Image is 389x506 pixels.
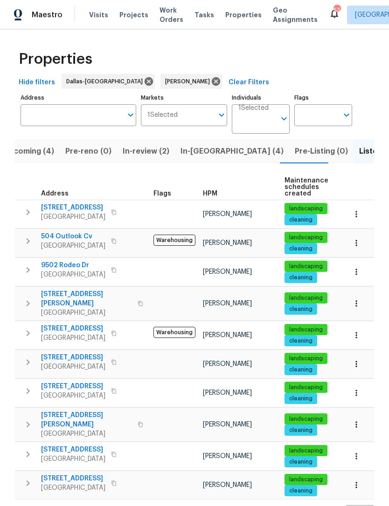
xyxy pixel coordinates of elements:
[215,108,228,121] button: Open
[229,77,269,88] span: Clear Filters
[41,454,105,464] span: [GEOGRAPHIC_DATA]
[89,10,108,20] span: Visits
[123,145,169,158] span: In-review (2)
[285,426,316,434] span: cleaning
[285,263,326,270] span: landscaping
[285,326,326,334] span: landscaping
[203,269,252,275] span: [PERSON_NAME]
[203,482,252,488] span: [PERSON_NAME]
[147,111,178,119] span: 1 Selected
[32,10,63,20] span: Maestro
[153,190,171,197] span: Flags
[285,447,326,455] span: landscaping
[203,453,252,459] span: [PERSON_NAME]
[41,232,105,241] span: 504 Outlook Cv
[285,245,316,253] span: cleaning
[41,324,105,333] span: [STREET_ADDRESS]
[153,327,195,338] span: Warehousing
[160,74,222,89] div: [PERSON_NAME]
[41,474,105,483] span: [STREET_ADDRESS]
[3,145,54,158] span: Upcoming (4)
[165,77,214,86] span: [PERSON_NAME]
[15,74,59,91] button: Hide filters
[65,145,111,158] span: Pre-reno (0)
[203,332,252,338] span: [PERSON_NAME]
[203,421,252,428] span: [PERSON_NAME]
[41,429,132,439] span: [GEOGRAPHIC_DATA]
[285,415,326,423] span: landscaping
[160,6,183,24] span: Work Orders
[232,95,290,101] label: Individuals
[41,382,105,391] span: [STREET_ADDRESS]
[41,353,105,362] span: [STREET_ADDRESS]
[285,294,326,302] span: landscaping
[41,270,105,279] span: [GEOGRAPHIC_DATA]
[66,77,146,86] span: Dallas-[GEOGRAPHIC_DATA]
[41,333,105,343] span: [GEOGRAPHIC_DATA]
[285,476,326,484] span: landscaping
[41,190,69,197] span: Address
[203,361,252,367] span: [PERSON_NAME]
[203,240,252,246] span: [PERSON_NAME]
[285,395,316,403] span: cleaning
[141,95,228,101] label: Markets
[294,95,352,101] label: Flags
[285,458,316,466] span: cleaning
[225,74,273,91] button: Clear Filters
[41,261,105,270] span: 9502 Rodeo Dr
[340,108,353,121] button: Open
[41,203,105,212] span: [STREET_ADDRESS]
[203,300,252,307] span: [PERSON_NAME]
[41,308,132,317] span: [GEOGRAPHIC_DATA]
[285,305,316,313] span: cleaning
[41,362,105,371] span: [GEOGRAPHIC_DATA]
[41,391,105,400] span: [GEOGRAPHIC_DATA]
[295,145,348,158] span: Pre-Listing (0)
[21,95,136,101] label: Address
[203,190,217,197] span: HPM
[285,177,328,197] span: Maintenance schedules created
[333,6,340,15] div: 53
[238,104,269,112] span: 1 Selected
[285,216,316,224] span: cleaning
[62,74,155,89] div: Dallas-[GEOGRAPHIC_DATA]
[285,366,316,374] span: cleaning
[285,274,316,282] span: cleaning
[273,6,318,24] span: Geo Assignments
[285,487,316,495] span: cleaning
[285,205,326,213] span: landscaping
[181,145,284,158] span: In-[GEOGRAPHIC_DATA] (4)
[41,483,105,493] span: [GEOGRAPHIC_DATA]
[278,112,291,125] button: Open
[124,108,137,121] button: Open
[285,384,326,391] span: landscaping
[41,241,105,250] span: [GEOGRAPHIC_DATA]
[19,77,55,88] span: Hide filters
[285,337,316,345] span: cleaning
[41,445,105,454] span: [STREET_ADDRESS]
[285,355,326,363] span: landscaping
[203,390,252,396] span: [PERSON_NAME]
[203,211,252,217] span: [PERSON_NAME]
[41,290,132,308] span: [STREET_ADDRESS][PERSON_NAME]
[285,234,326,242] span: landscaping
[153,235,195,246] span: Warehousing
[119,10,148,20] span: Projects
[225,10,262,20] span: Properties
[41,212,105,222] span: [GEOGRAPHIC_DATA]
[19,54,92,64] span: Properties
[194,12,214,18] span: Tasks
[41,411,132,429] span: [STREET_ADDRESS][PERSON_NAME]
